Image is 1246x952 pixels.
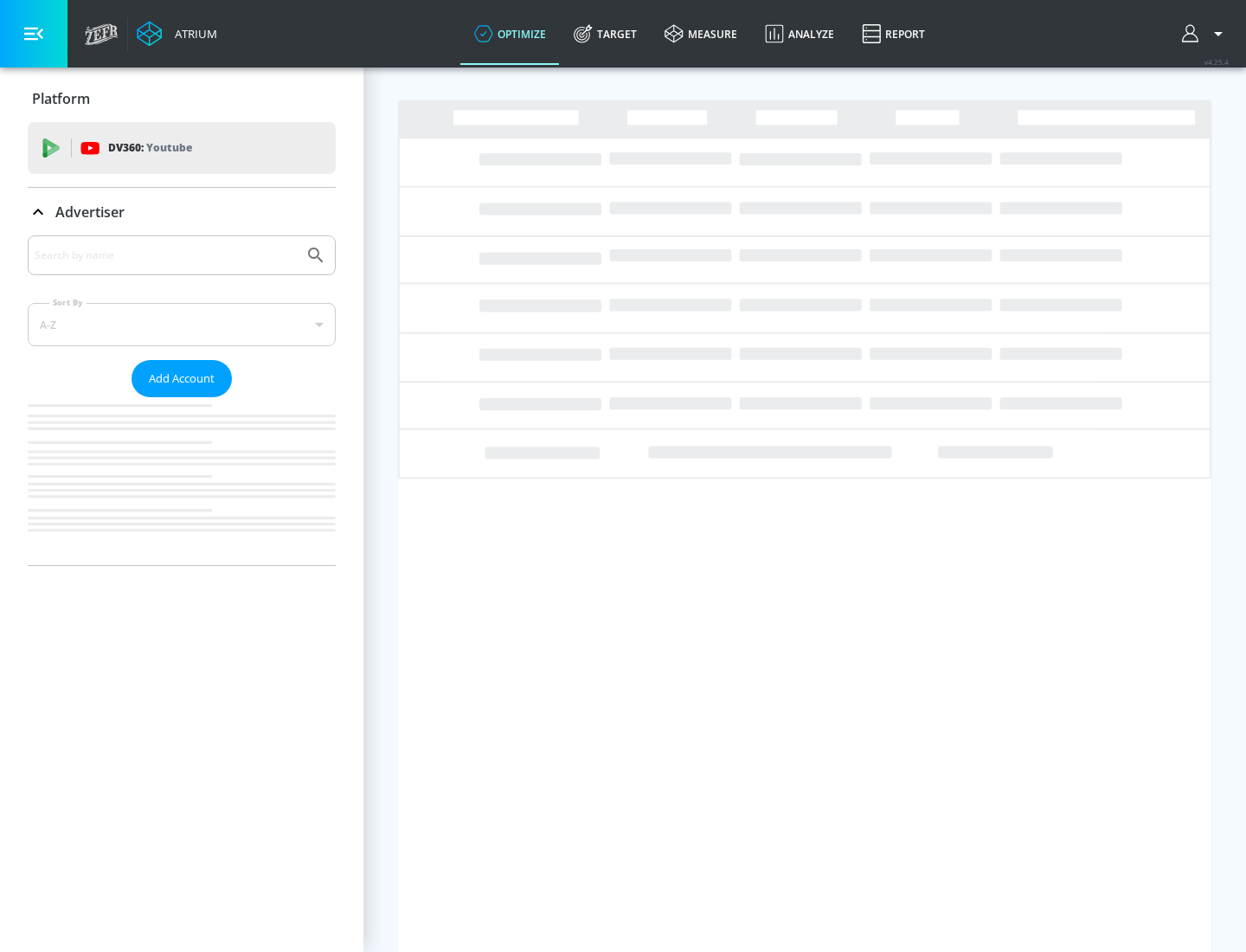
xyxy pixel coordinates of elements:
p: Advertiser [55,203,125,222]
p: Platform [32,89,90,108]
div: Advertiser [28,235,336,565]
nav: list of Advertiser [28,397,336,565]
a: Atrium [137,21,217,47]
a: Analyze [751,3,848,65]
p: Youtube [146,138,192,157]
div: DV360: Youtube [28,122,336,174]
a: optimize [460,3,560,65]
div: A-Z [28,303,336,346]
a: measure [651,3,751,65]
input: Search by name [35,244,297,267]
div: Atrium [168,26,217,42]
p: DV360: [108,138,192,158]
button: Add Account [132,360,232,397]
span: Add Account [149,369,215,389]
div: Advertiser [28,188,336,236]
span: v 4.25.4 [1204,57,1229,67]
a: Report [848,3,939,65]
label: Sort By [49,297,87,308]
div: Platform [28,74,336,123]
a: Target [560,3,651,65]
